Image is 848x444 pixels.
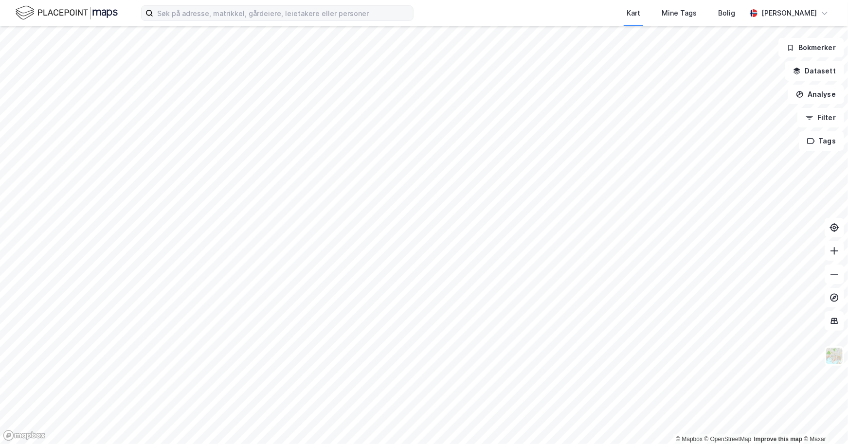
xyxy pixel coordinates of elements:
button: Analyse [788,85,844,104]
button: Filter [797,108,844,127]
a: Mapbox homepage [3,430,46,441]
button: Tags [799,131,844,151]
input: Søk på adresse, matrikkel, gårdeiere, leietakere eller personer [153,6,413,20]
img: Z [825,347,844,365]
div: Bolig [718,7,735,19]
a: OpenStreetMap [704,436,752,443]
iframe: Chat Widget [799,397,848,444]
button: Bokmerker [778,38,844,57]
div: Kontrollprogram for chat [799,397,848,444]
div: Kart [627,7,640,19]
img: logo.f888ab2527a4732fd821a326f86c7f29.svg [16,4,118,21]
a: Mapbox [676,436,703,443]
button: Datasett [785,61,844,81]
a: Improve this map [754,436,802,443]
div: Mine Tags [662,7,697,19]
div: [PERSON_NAME] [761,7,817,19]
